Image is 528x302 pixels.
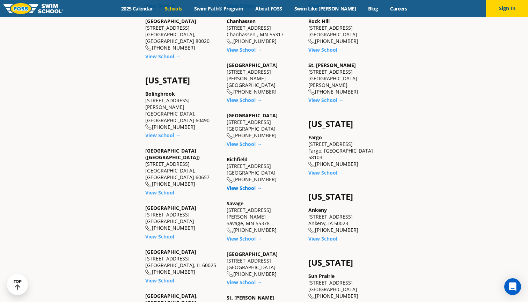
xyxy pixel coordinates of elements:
div: [STREET_ADDRESS] [GEOGRAPHIC_DATA], [GEOGRAPHIC_DATA] 80020 [PHONE_NUMBER] [145,18,220,51]
a: View School → [145,233,181,240]
div: [STREET_ADDRESS] [GEOGRAPHIC_DATA] [PHONE_NUMBER] [308,18,383,45]
div: [STREET_ADDRESS] [GEOGRAPHIC_DATA] [PHONE_NUMBER] [227,112,301,139]
img: location-phone-o-icon.svg [145,182,152,187]
a: Careers [384,5,413,12]
img: location-phone-o-icon.svg [308,39,315,45]
a: Savage [227,200,243,207]
div: [STREET_ADDRESS] Chanhassen , MN 55317 [PHONE_NUMBER] [227,18,301,45]
img: location-phone-o-icon.svg [227,228,233,234]
a: Sun Prairie [308,273,335,279]
a: View School → [308,97,344,103]
div: [STREET_ADDRESS][PERSON_NAME] [GEOGRAPHIC_DATA], [GEOGRAPHIC_DATA] 60490 [PHONE_NUMBER] [145,90,220,131]
a: View School → [227,279,262,286]
img: location-phone-o-icon.svg [145,45,152,51]
a: View School → [227,235,262,242]
img: location-phone-o-icon.svg [227,133,233,139]
a: View School → [227,97,262,103]
img: location-phone-o-icon.svg [308,228,315,234]
a: [GEOGRAPHIC_DATA] [145,18,196,24]
a: [GEOGRAPHIC_DATA] ([GEOGRAPHIC_DATA]) [145,147,200,161]
img: location-phone-o-icon.svg [308,89,315,95]
div: [STREET_ADDRESS][PERSON_NAME] [GEOGRAPHIC_DATA] [PHONE_NUMBER] [227,62,301,95]
img: location-phone-o-icon.svg [145,226,152,231]
a: Richfield [227,156,248,163]
h4: [US_STATE] [308,258,383,267]
a: Fargo [308,134,322,141]
a: Bolingbrook [145,90,175,97]
h4: [US_STATE] [308,192,383,201]
img: FOSS Swim School Logo [3,3,63,14]
div: [STREET_ADDRESS] [GEOGRAPHIC_DATA] [PHONE_NUMBER] [145,205,220,231]
img: location-phone-o-icon.svg [227,177,233,183]
div: [STREET_ADDRESS] [GEOGRAPHIC_DATA], IL 60025 [PHONE_NUMBER] [145,249,220,275]
a: St. [PERSON_NAME] [308,62,356,68]
div: [STREET_ADDRESS] [GEOGRAPHIC_DATA][PERSON_NAME] [PHONE_NUMBER] [308,62,383,95]
h4: [US_STATE] [308,119,383,129]
img: location-phone-o-icon.svg [145,270,152,275]
a: [GEOGRAPHIC_DATA] [227,112,278,119]
a: St. [PERSON_NAME] [227,294,274,301]
img: location-phone-o-icon.svg [308,294,315,300]
div: Open Intercom Messenger [504,278,521,295]
a: View School → [145,189,181,196]
div: [STREET_ADDRESS] Ankeny, IA 50023 [PHONE_NUMBER] [308,207,383,234]
a: Swim Path® Program [188,5,249,12]
div: [STREET_ADDRESS][PERSON_NAME] Savage, MN 55378 [PHONE_NUMBER] [227,200,301,234]
a: [GEOGRAPHIC_DATA] [227,62,278,68]
div: TOP [14,279,22,290]
a: Rock Hill [308,18,330,24]
img: location-phone-o-icon.svg [308,162,315,168]
a: View School → [308,169,344,176]
img: location-phone-o-icon.svg [145,124,152,130]
a: Blog [362,5,384,12]
a: [GEOGRAPHIC_DATA] [145,249,196,255]
a: View School → [145,277,181,284]
div: [STREET_ADDRESS] [GEOGRAPHIC_DATA] [PHONE_NUMBER] [227,156,301,183]
a: View School → [145,132,181,139]
a: [GEOGRAPHIC_DATA] [227,251,278,257]
a: View School → [227,46,262,53]
a: View School → [227,141,262,147]
a: Swim Like [PERSON_NAME] [288,5,362,12]
div: [STREET_ADDRESS] [GEOGRAPHIC_DATA] [PHONE_NUMBER] [227,251,301,278]
img: location-phone-o-icon.svg [227,39,233,45]
div: [STREET_ADDRESS] Fargo, [GEOGRAPHIC_DATA] 58103 [PHONE_NUMBER] [308,134,383,168]
img: location-phone-o-icon.svg [227,89,233,95]
img: location-phone-o-icon.svg [227,271,233,277]
a: View School → [145,53,181,60]
a: View School → [308,46,344,53]
div: [STREET_ADDRESS] [GEOGRAPHIC_DATA] [PHONE_NUMBER] [308,273,383,300]
a: About FOSS [249,5,288,12]
a: Chanhassen [227,18,256,24]
a: [GEOGRAPHIC_DATA] [145,205,196,211]
a: View School → [308,235,344,242]
a: Schools [159,5,188,12]
div: [STREET_ADDRESS] [GEOGRAPHIC_DATA], [GEOGRAPHIC_DATA] 60657 [PHONE_NUMBER] [145,147,220,187]
a: View School → [227,185,262,191]
a: 2025 Calendar [115,5,159,12]
h4: [US_STATE] [145,75,220,85]
a: Ankeny [308,207,327,213]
